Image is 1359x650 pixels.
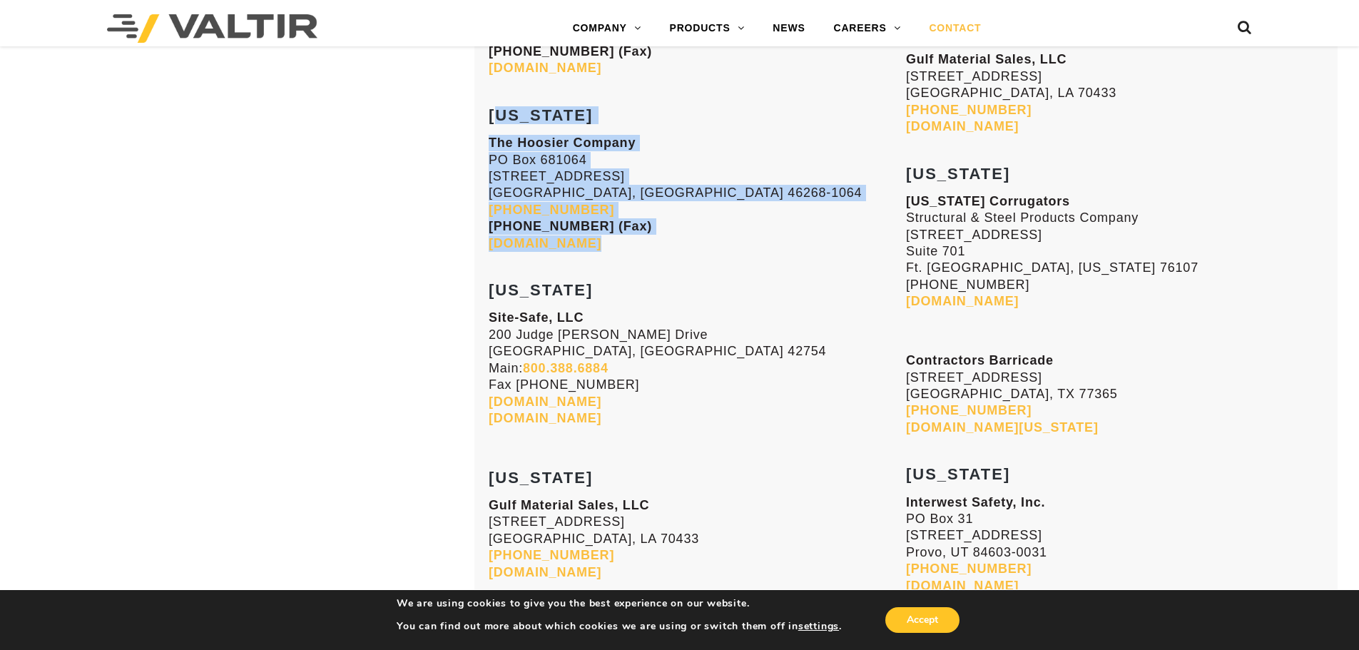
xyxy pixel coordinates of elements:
a: COMPANY [559,14,656,43]
a: CAREERS [820,14,915,43]
p: PO Box 681064 [STREET_ADDRESS] [GEOGRAPHIC_DATA], [GEOGRAPHIC_DATA] 46268-1064 [489,135,906,252]
strong: [US_STATE] [489,281,593,299]
p: Structural & Steel Products Company [STREET_ADDRESS] Suite 701 Ft. [GEOGRAPHIC_DATA], [US_STATE] ... [906,193,1323,310]
a: [DOMAIN_NAME] [489,565,601,579]
strong: Site-Safe, LLC [489,310,584,325]
p: PO Box 31 [STREET_ADDRESS] Provo, UT 84603-0031 [906,494,1323,594]
button: settings [798,620,839,633]
strong: [US_STATE] [489,469,593,487]
a: [PHONE_NUMBER] [489,203,614,217]
p: We are using cookies to give you the best experience on our website. [397,597,842,610]
strong: [US_STATE] Corrugators [906,194,1070,208]
a: [DOMAIN_NAME] [489,395,601,409]
a: [DOMAIN_NAME][US_STATE] [906,420,1099,435]
strong: [PHONE_NUMBER] (Fax) [489,219,652,233]
strong: Interwest Safety, Inc. [906,495,1045,509]
a: [DOMAIN_NAME] [489,236,601,250]
strong: [US_STATE] [906,165,1010,183]
a: [DOMAIN_NAME] [906,294,1019,308]
strong: [PHONE_NUMBER] (Fax) [489,44,652,59]
p: [STREET_ADDRESS] [GEOGRAPHIC_DATA], LA 70433 [906,35,1323,135]
strong: [US_STATE] [489,106,593,124]
a: NEWS [758,14,819,43]
p: 200 Judge [PERSON_NAME] Drive [GEOGRAPHIC_DATA], [GEOGRAPHIC_DATA] 42754 Main: Fax [PHONE_NUMBER] [489,310,906,427]
img: Valtir [107,14,317,43]
a: PRODUCTS [656,14,759,43]
a: [PHONE_NUMBER] [906,103,1032,117]
a: [DOMAIN_NAME] [489,411,601,425]
button: Accept [885,607,960,633]
a: 800.388.6884 [523,361,609,375]
p: You can find out more about which cookies we are using or switch them off in . [397,620,842,633]
a: [DOMAIN_NAME] [489,61,601,75]
a: [DOMAIN_NAME] [906,579,1019,593]
a: CONTACT [915,14,995,43]
a: [PHONE_NUMBER] [906,562,1032,576]
strong: [US_STATE] [906,465,1010,483]
strong: Gulf Material Sales, LLC [489,498,649,512]
p: [STREET_ADDRESS] [GEOGRAPHIC_DATA], TX 77365 [906,352,1323,436]
strong: The Hoosier Company [489,136,636,150]
a: [DOMAIN_NAME] [906,119,1019,133]
strong: Contractors Barricade [906,353,1054,367]
a: [PHONE_NUMBER] [906,403,1032,417]
a: [PHONE_NUMBER] [489,548,614,562]
p: [STREET_ADDRESS] [GEOGRAPHIC_DATA], LA 70433 [489,497,906,581]
strong: Gulf Material Sales, LLC [906,52,1067,66]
